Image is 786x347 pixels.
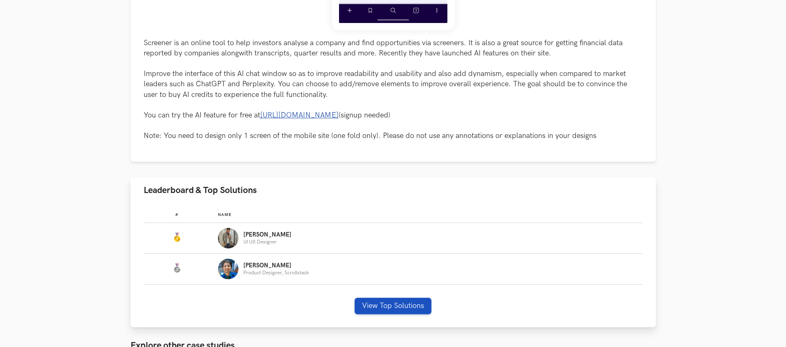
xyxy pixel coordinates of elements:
[218,228,238,248] img: Profile photo
[218,259,238,279] img: Profile photo
[243,239,291,245] p: UI UX Designer
[243,262,309,269] p: [PERSON_NAME]
[172,232,182,242] img: Gold Medal
[243,270,309,276] p: Product Designer, Scrollstack
[144,185,257,196] span: Leaderboard & Top Solutions
[144,38,643,141] p: Screener is an online tool to help investors analyse a company and find opportunities via screene...
[172,263,182,273] img: Silver Medal
[260,111,339,119] a: [URL][DOMAIN_NAME]
[131,203,656,327] div: Leaderboard & Top Solutions
[355,298,431,314] button: View Top Solutions
[243,232,291,238] p: [PERSON_NAME]
[131,177,656,203] button: Leaderboard & Top Solutions
[175,212,179,217] span: #
[144,206,643,285] table: Leaderboard
[218,212,231,217] span: Name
